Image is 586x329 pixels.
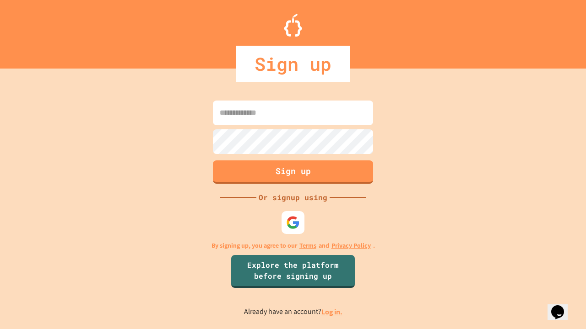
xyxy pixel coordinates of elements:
[284,14,302,37] img: Logo.svg
[286,216,300,229] img: google-icon.svg
[299,241,316,250] a: Terms
[212,241,375,250] p: By signing up, you agree to our and .
[244,306,342,318] p: Already have an account?
[331,241,371,250] a: Privacy Policy
[213,160,373,184] button: Sign up
[548,292,577,320] iframe: chat widget
[236,46,350,82] div: Sign up
[256,192,330,203] div: Or signup using
[231,255,355,288] a: Explore the platform before signing up
[321,307,342,317] a: Log in.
